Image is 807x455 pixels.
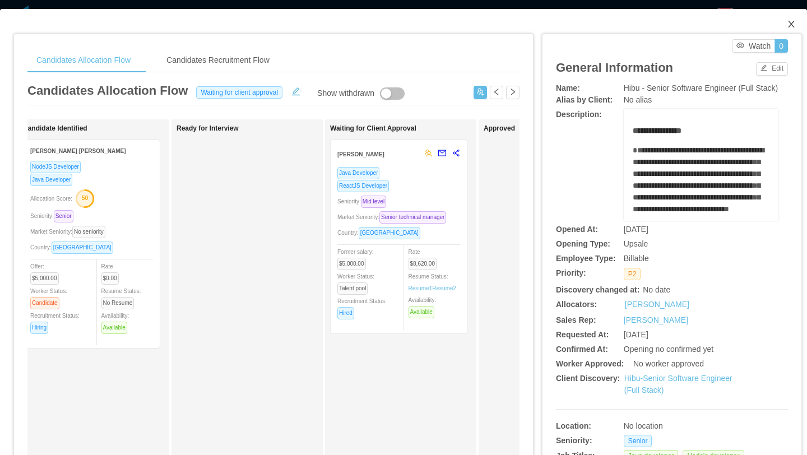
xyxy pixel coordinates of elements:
span: $5,000.00 [30,272,59,285]
span: No date [643,285,670,294]
b: Opened At: [556,225,598,234]
span: Waiting for client approval [196,86,282,99]
button: icon: editEdit [756,62,788,76]
b: Priority: [556,268,586,277]
b: Location: [556,421,591,430]
span: $8,620.00 [409,258,437,270]
button: 50 [72,189,95,207]
span: P2 [624,268,641,280]
span: Country: [30,244,118,250]
span: No seniority [72,226,105,238]
a: [PERSON_NAME] [624,315,688,324]
strong: [PERSON_NAME] [PERSON_NAME] [30,148,126,154]
span: Recruitment Status: [337,298,387,316]
span: NodeJS Developer [30,161,81,173]
strong: [PERSON_NAME] [337,151,384,157]
button: Close [776,9,807,40]
h1: Approved [484,124,641,133]
span: Resume Status: [101,288,141,306]
span: $0.00 [101,272,119,285]
b: Discovery changed at: [556,285,639,294]
text: 50 [82,194,89,201]
b: Sales Rep: [556,315,596,324]
span: ReactJS Developer [337,180,389,192]
b: Opening Type: [556,239,610,248]
b: Allocators: [556,300,597,309]
span: Seniority: [337,198,391,205]
div: Candidates Recruitment Flow [157,48,279,73]
span: Candidate [30,297,59,309]
div: rdw-wrapper [624,109,778,221]
span: Former salary: [337,249,373,267]
b: Employee Type: [556,254,615,263]
button: icon: edit [287,85,305,96]
span: Java Developer [337,167,379,179]
b: Alias by Client: [556,95,613,104]
h1: Candidate Identified [23,124,180,133]
span: No Resume [101,297,134,309]
a: [PERSON_NAME] [625,299,689,310]
div: No location [624,420,740,432]
span: Seniority: [30,213,78,219]
b: Seniority: [556,436,592,445]
span: Rate [101,263,123,281]
span: Senior [54,210,73,222]
span: [GEOGRAPHIC_DATA] [52,242,113,254]
b: Name: [556,83,580,92]
span: share-alt [452,149,460,157]
article: General Information [556,58,673,77]
span: Availability: [101,313,132,331]
h1: Ready for Interview [177,124,333,133]
div: Show withdrawn [317,87,374,100]
i: icon: close [787,20,796,29]
span: [DATE] [624,330,648,339]
span: Billable [624,254,649,263]
span: No worker approved [633,359,704,368]
button: icon: eyeWatch [732,39,775,53]
span: Talent pool [337,282,368,295]
span: Hibu - Senior Software Engineer (Full Stack) [624,83,778,92]
span: Country: [337,230,425,236]
h1: Waiting for Client Approval [330,124,487,133]
span: Worker Status: [30,288,67,306]
span: Rate [409,249,442,267]
span: Upsale [624,239,648,248]
span: Worker Status: [337,273,374,291]
button: 0 [774,39,788,53]
b: Confirmed At: [556,345,608,354]
span: Market Seniority: [30,229,110,235]
span: $5,000.00 [337,258,366,270]
span: Hired [337,307,354,319]
span: Allocation Score: [30,196,72,202]
b: Description: [556,110,602,119]
span: Senior [624,435,652,447]
a: Resume1 [409,284,433,292]
div: Candidates Allocation Flow [27,48,140,73]
span: Offer: [30,263,63,281]
span: [GEOGRAPHIC_DATA] [359,227,420,239]
button: mail [432,145,447,162]
button: icon: usergroup-add [474,86,487,99]
span: [DATE] [624,225,648,234]
a: Resume2 [432,284,456,292]
b: Client Discovery: [556,374,620,383]
b: Worker Approved: [556,359,624,368]
b: Requested At: [556,330,609,339]
span: Hiring [30,322,48,334]
article: Candidates Allocation Flow [27,81,188,100]
span: Mid level [361,196,386,208]
span: Resume Status: [409,273,457,291]
a: Hibu-Senior Software Engineer (Full Stack) [624,374,732,394]
button: icon: left [490,86,503,99]
span: Opening no confirmed yet [624,345,713,354]
span: Available [101,322,127,334]
span: Availability: [409,297,439,315]
span: Recruitment Status: [30,313,80,331]
span: Java Developer [30,174,72,186]
span: Market Seniority: [337,214,451,220]
span: No alias [624,95,652,104]
div: rdw-editor [633,125,770,237]
span: Available [409,306,434,318]
button: icon: right [506,86,520,99]
span: Senior technical manager [379,211,446,224]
